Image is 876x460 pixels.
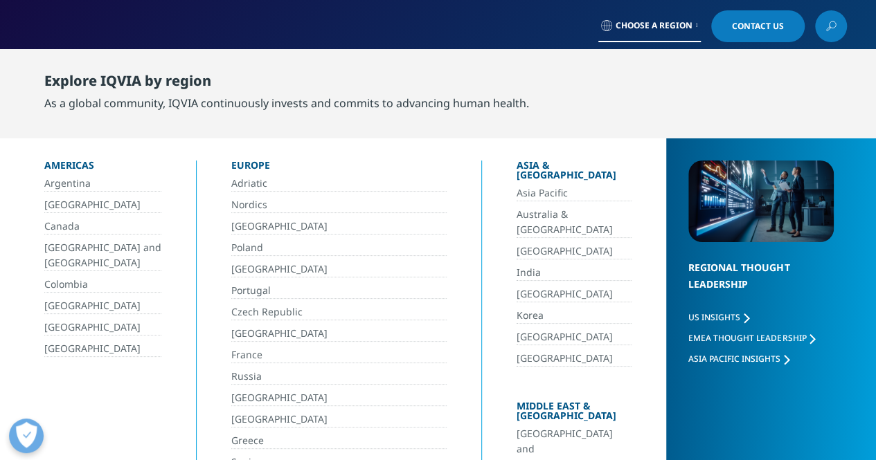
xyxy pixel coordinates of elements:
span: EMEA Thought Leadership [688,332,806,344]
div: Middle East & [GEOGRAPHIC_DATA] [517,401,632,426]
nav: Primary [146,48,847,113]
img: 2093_analyzing-data-using-big-screen-display-and-laptop.png [688,160,834,242]
a: [GEOGRAPHIC_DATA] [517,286,632,302]
div: Asia & [GEOGRAPHIC_DATA] [517,160,632,185]
a: Asia Pacific [517,185,632,201]
a: India [517,265,632,281]
a: Korea [517,308,632,324]
a: Adriatic [231,176,447,192]
a: Portugal [231,283,447,299]
div: Regional Thought Leadership [688,259,834,310]
a: Argentina [44,176,161,192]
a: [GEOGRAPHIC_DATA] [231,219,447,234]
a: Colombia [44,277,161,293]
span: Asia Pacific Insights [688,353,780,365]
div: Americas [44,160,161,176]
a: Nordics [231,197,447,213]
a: [GEOGRAPHIC_DATA] [517,351,632,367]
div: Explore IQVIA by region [44,73,529,95]
a: [GEOGRAPHIC_DATA] [231,390,447,406]
span: US Insights [688,311,740,323]
a: Russia [231,369,447,385]
a: Czech Republic [231,304,447,320]
a: Greece [231,433,447,449]
div: Europe [231,160,447,176]
span: Choose a Region [616,20,692,31]
a: [GEOGRAPHIC_DATA] [517,243,632,259]
a: France [231,347,447,363]
a: [GEOGRAPHIC_DATA] [517,329,632,345]
a: [GEOGRAPHIC_DATA] [231,326,447,342]
a: Canada [44,219,161,234]
a: Contact Us [711,10,805,42]
a: US Insights [688,311,749,323]
div: As a global community, IQVIA continuously invests and commits to advancing human health. [44,95,529,111]
a: [GEOGRAPHIC_DATA] [231,261,447,277]
a: [GEOGRAPHIC_DATA] and [GEOGRAPHIC_DATA] [44,240,161,271]
a: [GEOGRAPHIC_DATA] [44,320,161,335]
span: Contact Us [732,22,784,30]
a: Asia Pacific Insights [688,353,789,365]
button: Open Preferences [9,418,44,453]
a: Australia & [GEOGRAPHIC_DATA] [517,207,632,238]
a: [GEOGRAPHIC_DATA] [44,341,161,357]
a: [GEOGRAPHIC_DATA] [231,412,447,427]
a: [GEOGRAPHIC_DATA] [44,298,161,314]
a: [GEOGRAPHIC_DATA] [44,197,161,213]
a: EMEA Thought Leadership [688,332,815,344]
a: Poland [231,240,447,256]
